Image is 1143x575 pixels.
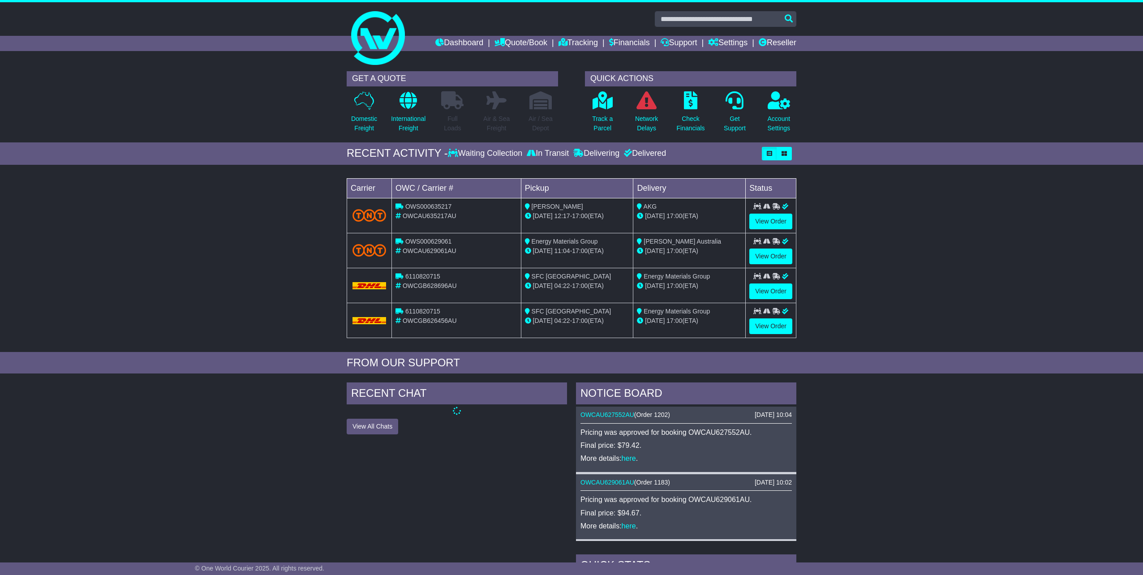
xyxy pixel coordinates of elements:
[644,308,710,315] span: Energy Materials Group
[749,214,792,229] a: View Order
[533,317,553,324] span: [DATE]
[723,91,746,138] a: GetSupport
[746,178,796,198] td: Status
[392,178,521,198] td: OWC / Carrier #
[637,211,742,221] div: (ETA)
[572,212,588,219] span: 17:00
[609,36,650,51] a: Financials
[532,308,611,315] span: SFC [GEOGRAPHIC_DATA]
[759,36,796,51] a: Reseller
[405,203,452,210] span: OWS000635217
[391,114,425,133] p: International Freight
[525,246,630,256] div: - (ETA)
[592,91,613,138] a: Track aParcel
[592,114,613,133] p: Track a Parcel
[580,428,792,437] p: Pricing was approved for booking OWCAU627552AU.
[403,282,457,289] span: OWCGB628696AU
[554,247,570,254] span: 11:04
[636,479,668,486] span: Order 1183
[351,91,378,138] a: DomesticFreight
[352,209,386,221] img: TNT_Domestic.png
[580,441,792,450] p: Final price: $79.42.
[483,114,510,133] p: Air & Sea Freight
[533,247,553,254] span: [DATE]
[677,114,705,133] p: Check Financials
[635,114,658,133] p: Network Delays
[636,411,668,418] span: Order 1202
[580,411,792,419] div: ( )
[352,317,386,324] img: DHL.png
[622,455,636,462] a: here
[403,212,456,219] span: OWCAU635217AU
[572,247,588,254] span: 17:00
[580,479,634,486] a: OWCAU629061AU
[580,509,792,517] p: Final price: $94.67.
[755,411,792,419] div: [DATE] 10:04
[347,178,392,198] td: Carrier
[572,317,588,324] span: 17:00
[724,114,746,133] p: Get Support
[676,91,705,138] a: CheckFinancials
[529,114,553,133] p: Air / Sea Depot
[661,36,697,51] a: Support
[645,247,665,254] span: [DATE]
[637,246,742,256] div: (ETA)
[645,317,665,324] span: [DATE]
[405,238,452,245] span: OWS000629061
[195,565,324,572] span: © One World Courier 2025. All rights reserved.
[576,382,796,407] div: NOTICE BOARD
[622,522,636,530] a: here
[352,244,386,256] img: TNT_Domestic.png
[580,479,792,486] div: ( )
[645,212,665,219] span: [DATE]
[533,212,553,219] span: [DATE]
[521,178,633,198] td: Pickup
[644,203,657,210] span: AKG
[351,114,377,133] p: Domestic Freight
[666,317,682,324] span: 17:00
[749,283,792,299] a: View Order
[637,316,742,326] div: (ETA)
[405,273,440,280] span: 6110820715
[347,147,448,160] div: RECENT ACTIVITY -
[580,454,792,463] p: More details: .
[767,91,791,138] a: AccountSettings
[405,308,440,315] span: 6110820715
[532,203,583,210] span: [PERSON_NAME]
[637,281,742,291] div: (ETA)
[572,282,588,289] span: 17:00
[347,356,796,369] div: FROM OUR SUPPORT
[525,211,630,221] div: - (ETA)
[532,273,611,280] span: SFC [GEOGRAPHIC_DATA]
[635,91,658,138] a: NetworkDelays
[554,282,570,289] span: 04:22
[559,36,598,51] a: Tracking
[352,282,386,289] img: DHL.png
[448,149,524,159] div: Waiting Collection
[525,281,630,291] div: - (ETA)
[622,149,666,159] div: Delivered
[768,114,791,133] p: Account Settings
[580,522,792,530] p: More details: .
[755,479,792,486] div: [DATE] 10:02
[644,238,721,245] span: [PERSON_NAME] Australia
[403,317,457,324] span: OWCGB626456AU
[644,273,710,280] span: Energy Materials Group
[749,249,792,264] a: View Order
[524,149,571,159] div: In Transit
[532,238,598,245] span: Energy Materials Group
[645,282,665,289] span: [DATE]
[633,178,746,198] td: Delivery
[554,212,570,219] span: 12:17
[347,71,558,86] div: GET A QUOTE
[391,91,426,138] a: InternationalFreight
[666,282,682,289] span: 17:00
[708,36,748,51] a: Settings
[580,495,792,504] p: Pricing was approved for booking OWCAU629061AU.
[347,382,567,407] div: RECENT CHAT
[749,318,792,334] a: View Order
[435,36,483,51] a: Dashboard
[525,316,630,326] div: - (ETA)
[347,419,398,434] button: View All Chats
[585,71,796,86] div: QUICK ACTIONS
